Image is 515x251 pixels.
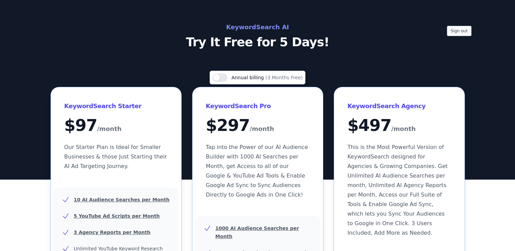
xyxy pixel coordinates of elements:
[74,213,160,219] u: 5 YouTube Ad Scripts per Month
[105,35,410,49] p: Try It Free for 5 Days!
[206,117,309,134] div: $ 297
[348,144,448,236] span: This is the Most Powerful Version of KeywordSearch designed for Agencies & Growing Companies. Get...
[231,75,265,80] span: Annual billing
[447,26,471,36] button: Sign out
[348,117,451,134] div: $ 497
[206,101,309,112] h3: KeywordSearch Pro
[105,22,410,33] h2: KeywordSearch AI
[97,123,122,134] span: /month
[206,144,308,198] span: Tap into the Power of our AI Audience Builder with 1000 AI Searches per Month, get Access to all ...
[64,117,168,134] div: $ 97
[215,225,299,239] u: 1000 AI Audience Searches per Month
[391,123,416,134] span: /month
[348,101,451,112] h3: KeywordSearch Agency
[64,144,167,169] span: Our Starter Plan is Ideal for Smaller Businesses & those Just Starting their AI Ad Targeting Jour...
[74,230,150,235] u: 3 Agency Reports per Month
[265,75,303,80] span: (3 Months Free)
[250,123,274,134] span: /month
[64,101,168,112] h3: KeywordSearch Starter
[74,197,170,202] u: 10 AI Audience Searches per Month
